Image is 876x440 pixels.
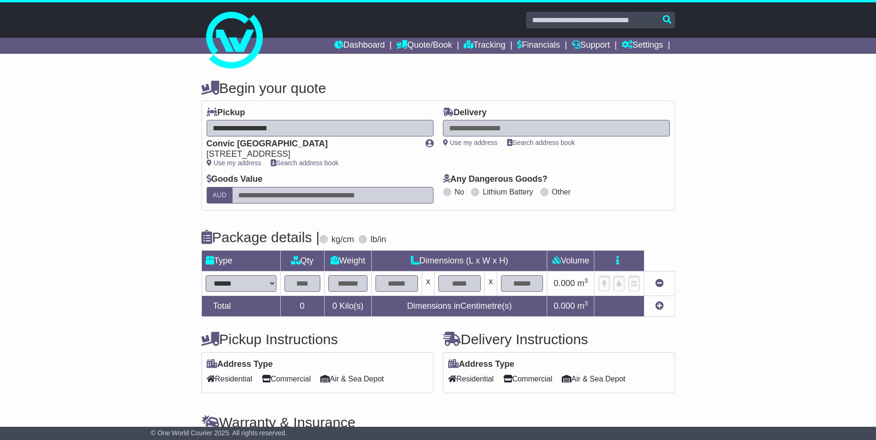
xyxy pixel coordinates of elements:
[507,139,575,146] a: Search address book
[207,149,416,160] div: [STREET_ADDRESS]
[448,372,494,386] span: Residential
[324,296,372,316] td: Kilo(s)
[484,271,497,296] td: x
[372,250,547,271] td: Dimensions (L x W x H)
[655,279,664,288] a: Remove this item
[422,271,434,296] td: x
[448,359,515,370] label: Address Type
[464,38,505,54] a: Tracking
[396,38,452,54] a: Quote/Book
[372,296,547,316] td: Dimensions in Centimetre(s)
[483,187,533,196] label: Lithium Battery
[320,372,384,386] span: Air & Sea Depot
[554,279,575,288] span: 0.000
[280,250,324,271] td: Qty
[622,38,663,54] a: Settings
[503,372,552,386] span: Commercial
[655,301,664,311] a: Add new item
[577,279,588,288] span: m
[547,250,594,271] td: Volume
[443,108,487,118] label: Delivery
[552,187,571,196] label: Other
[584,277,588,284] sup: 3
[577,301,588,311] span: m
[201,229,320,245] h4: Package details |
[324,250,372,271] td: Weight
[517,38,560,54] a: Financials
[201,296,280,316] td: Total
[280,296,324,316] td: 0
[271,159,339,167] a: Search address book
[201,415,675,430] h4: Warranty & Insurance
[572,38,610,54] a: Support
[562,372,626,386] span: Air & Sea Depot
[455,187,464,196] label: No
[207,187,233,203] label: AUD
[332,301,337,311] span: 0
[207,372,252,386] span: Residential
[207,174,263,185] label: Goods Value
[262,372,311,386] span: Commercial
[207,139,416,149] div: Convic [GEOGRAPHIC_DATA]
[201,250,280,271] td: Type
[443,139,498,146] a: Use my address
[370,235,386,245] label: lb/in
[207,159,261,167] a: Use my address
[584,300,588,307] sup: 3
[554,301,575,311] span: 0.000
[443,331,675,347] h4: Delivery Instructions
[207,359,273,370] label: Address Type
[151,429,287,437] span: © One World Courier 2025. All rights reserved.
[334,38,385,54] a: Dashboard
[443,174,548,185] label: Any Dangerous Goods?
[201,331,434,347] h4: Pickup Instructions
[331,235,354,245] label: kg/cm
[201,80,675,96] h4: Begin your quote
[207,108,245,118] label: Pickup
